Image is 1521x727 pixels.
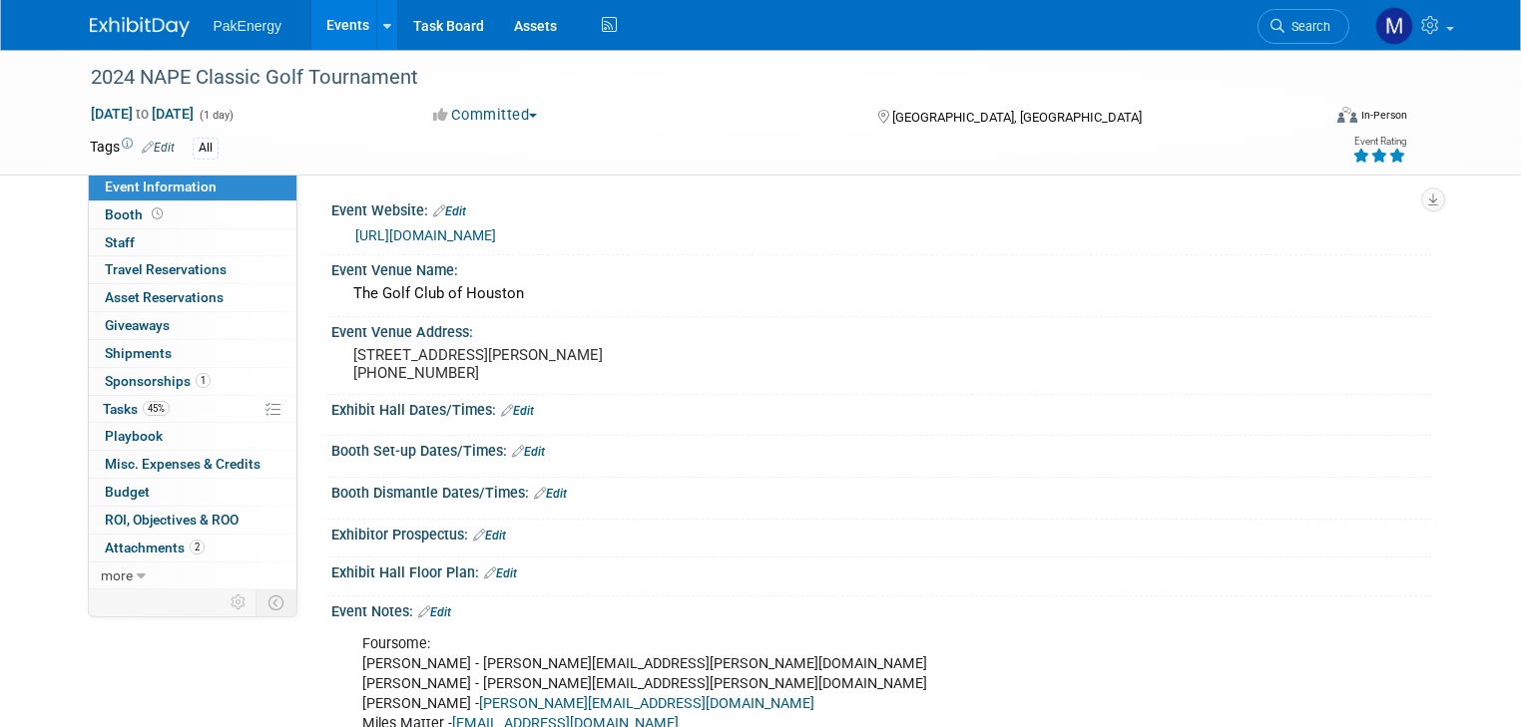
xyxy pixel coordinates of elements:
[148,206,167,221] span: Booth not reserved yet
[89,423,296,450] a: Playbook
[331,255,1432,280] div: Event Venue Name:
[331,557,1432,583] div: Exhibit Hall Floor Plan:
[89,284,296,311] a: Asset Reservations
[101,567,133,583] span: more
[331,395,1432,421] div: Exhibit Hall Dates/Times:
[222,589,256,615] td: Personalize Event Tab Strip
[105,428,163,444] span: Playbook
[105,206,167,222] span: Booth
[426,105,545,126] button: Committed
[1258,9,1349,44] a: Search
[89,312,296,339] a: Giveaways
[1352,137,1406,147] div: Event Rating
[1284,19,1330,34] span: Search
[143,401,170,416] span: 45%
[105,345,172,361] span: Shipments
[892,110,1142,125] span: [GEOGRAPHIC_DATA], [GEOGRAPHIC_DATA]
[331,436,1432,462] div: Booth Set-up Dates/Times:
[90,17,190,37] img: ExhibitDay
[105,373,211,389] span: Sponsorships
[105,234,135,250] span: Staff
[1213,104,1407,134] div: Event Format
[89,256,296,283] a: Travel Reservations
[89,507,296,534] a: ROI, Objectives & ROO
[512,445,545,459] a: Edit
[105,484,150,500] span: Budget
[89,340,296,367] a: Shipments
[1375,7,1413,45] img: Mary Walker
[473,529,506,543] a: Edit
[418,605,451,619] a: Edit
[105,317,170,333] span: Giveaways
[105,456,260,472] span: Misc. Expenses & Credits
[196,373,211,388] span: 1
[105,289,224,305] span: Asset Reservations
[501,404,534,418] a: Edit
[484,566,517,580] a: Edit
[133,106,152,122] span: to
[190,540,205,554] span: 2
[214,18,281,34] span: PakEnergy
[331,520,1432,545] div: Exhibitor Prospectus:
[331,317,1432,342] div: Event Venue Address:
[193,138,219,159] div: All
[1360,108,1407,123] div: In-Person
[90,105,195,123] span: [DATE] [DATE]
[142,141,175,155] a: Edit
[479,695,814,712] a: [PERSON_NAME][EMAIL_ADDRESS][DOMAIN_NAME]
[255,589,296,615] td: Toggle Event Tabs
[331,596,1432,622] div: Event Notes:
[105,512,239,528] span: ROI, Objectives & ROO
[433,204,466,218] a: Edit
[89,174,296,200] a: Event Information
[89,368,296,395] a: Sponsorships1
[346,278,1417,309] div: The Golf Club of Houston
[103,401,170,417] span: Tasks
[89,201,296,228] a: Booth
[198,109,234,122] span: (1 day)
[89,229,296,256] a: Staff
[90,137,175,160] td: Tags
[89,396,296,423] a: Tasks45%
[89,535,296,561] a: Attachments2
[89,479,296,506] a: Budget
[105,179,217,194] span: Event Information
[105,540,205,555] span: Attachments
[105,261,227,277] span: Travel Reservations
[355,227,496,243] a: [URL][DOMAIN_NAME]
[89,562,296,589] a: more
[534,487,567,501] a: Edit
[331,478,1432,504] div: Booth Dismantle Dates/Times:
[353,346,768,382] pre: [STREET_ADDRESS][PERSON_NAME] [PHONE_NUMBER]
[331,195,1432,221] div: Event Website:
[1337,107,1357,123] img: Format-Inperson.png
[89,451,296,478] a: Misc. Expenses & Credits
[84,60,1295,96] div: 2024 NAPE Classic Golf Tournament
